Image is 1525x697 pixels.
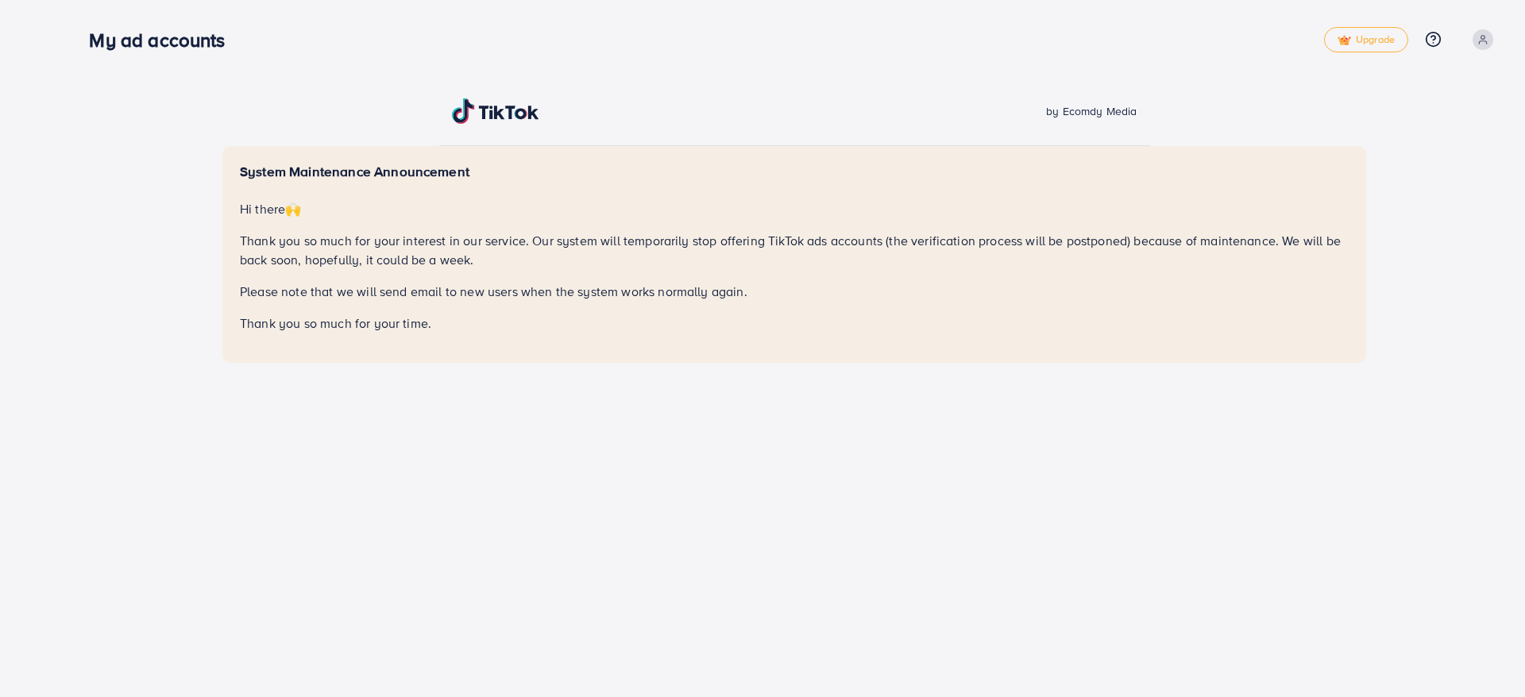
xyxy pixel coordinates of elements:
[285,200,301,218] span: 🙌
[240,199,1349,218] p: Hi there
[240,164,1349,180] h5: System Maintenance Announcement
[1324,27,1408,52] a: tickUpgrade
[89,29,237,52] h3: My ad accounts
[1046,103,1137,119] span: by Ecomdy Media
[240,314,1349,333] p: Thank you so much for your time.
[1338,35,1351,46] img: tick
[240,231,1349,269] p: Thank you so much for your interest in our service. Our system will temporarily stop offering Tik...
[452,98,539,124] img: TikTok
[1338,34,1395,46] span: Upgrade
[240,282,1349,301] p: Please note that we will send email to new users when the system works normally again.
